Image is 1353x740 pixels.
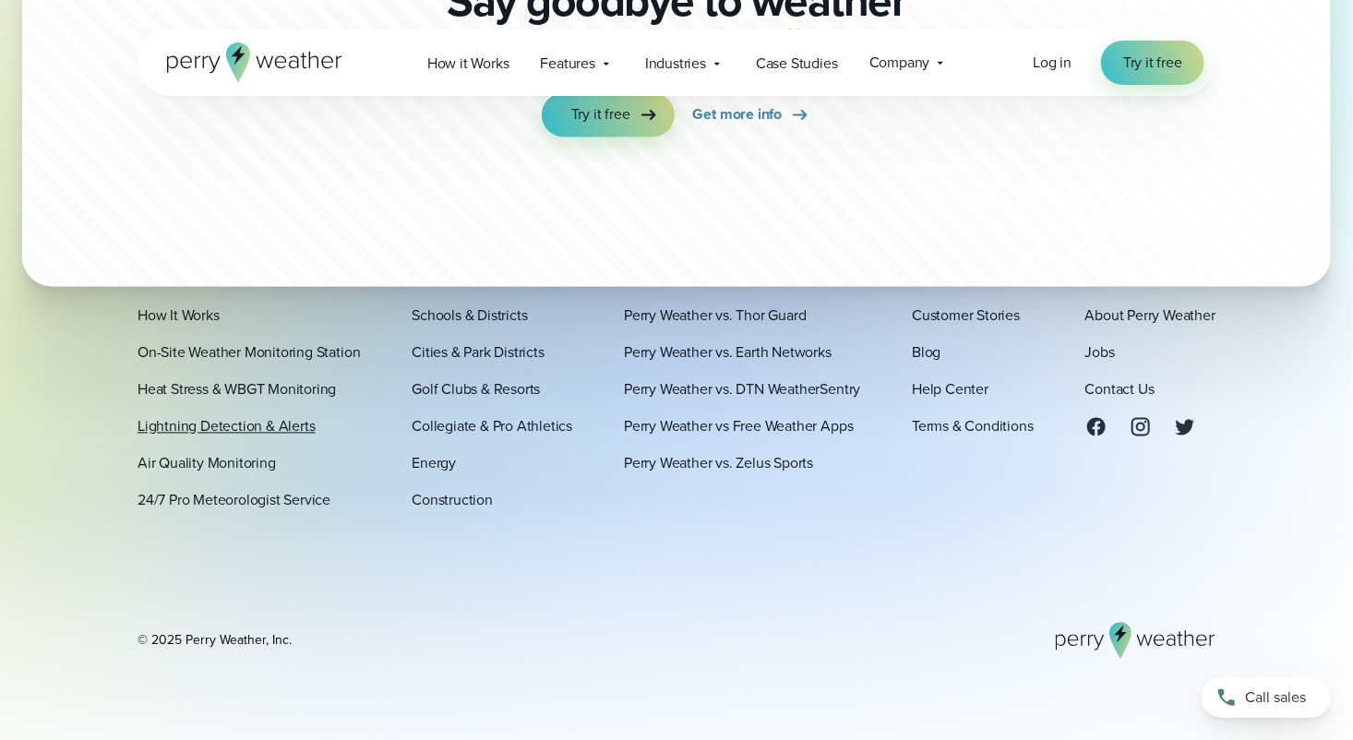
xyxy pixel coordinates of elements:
span: Try it free [571,104,630,126]
a: Call sales [1202,677,1331,718]
a: Golf Clubs & Resorts [412,378,540,400]
span: Call sales [1245,686,1306,709]
a: Perry Weather vs. Zelus Sports [624,452,813,474]
a: Customer Stories [912,304,1020,327]
a: Perry Weather vs. Earth Networks [624,341,832,364]
a: Blog [912,341,940,364]
a: Cities & Park Districts [412,341,545,364]
a: 24/7 Pro Meteorologist Service [138,489,330,511]
a: Log in [1033,52,1072,74]
a: How it Works [412,44,525,82]
a: Energy [412,452,456,474]
a: Terms & Conditions [912,415,1034,437]
a: Lightning Detection & Alerts [138,415,316,437]
span: Try it free [1123,52,1182,74]
a: Air Quality Monitoring [138,452,276,474]
a: Heat Stress & WBGT Monitoring [138,378,336,400]
a: On-Site Weather Monitoring Station [138,341,360,364]
span: Company [869,52,930,74]
div: © 2025 Perry Weather, Inc. [138,631,292,650]
span: Get more info [693,104,783,126]
span: Industries [645,53,706,75]
span: How it Works [427,53,509,75]
a: Perry Weather vs Free Weather Apps [624,415,853,437]
a: Contact Us [1085,378,1155,400]
a: Try it free [542,93,675,137]
a: Help Center [912,378,988,400]
a: Jobs [1085,341,1115,364]
span: Case Studies [756,53,838,75]
a: Try it free [1101,41,1204,85]
a: How It Works [138,304,220,327]
span: Log in [1033,52,1072,73]
a: Perry Weather vs. Thor Guard [624,304,807,327]
a: About Perry Weather [1085,304,1215,327]
a: Schools & Districts [412,304,527,327]
a: Get more info [693,93,812,137]
a: Perry Weather vs. DTN WeatherSentry [624,378,860,400]
a: Case Studies [740,44,854,82]
a: Collegiate & Pro Athletics [412,415,572,437]
span: Features [541,53,595,75]
a: Construction [412,489,493,511]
